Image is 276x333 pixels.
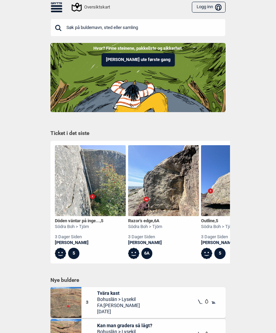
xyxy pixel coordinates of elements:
[55,224,103,230] div: Södra Boh > Tjörn
[97,302,140,308] span: FA: [PERSON_NAME]
[97,290,140,296] span: Tvära kast
[68,248,79,259] div: 5
[128,224,162,230] div: Södra Boh > Tjörn
[141,248,153,259] div: 6A
[86,300,97,305] span: 3
[50,287,81,318] img: Tvara kast
[55,234,103,240] div: 3 dager siden
[50,43,226,112] img: Indoor to outdoor
[128,218,162,224] div: Razor's edge ,
[50,287,226,318] div: Tvara kast3Tvära kastBohuslän > LysekilFA:[PERSON_NAME][DATE]
[5,45,271,52] p: Hvor? Finne steinene, pakkeliste og sikkerhet.
[50,19,226,36] input: Søk på buldernavn, sted eller samling
[128,240,162,246] a: [PERSON_NAME]
[102,53,175,66] button: [PERSON_NAME] ute første gang
[97,296,140,302] span: Bohuslän > Lysekil
[216,218,218,223] span: 5
[201,218,235,224] div: Outline ,
[128,145,199,216] img: Razors edge
[50,130,226,137] h1: Ticket i det siste
[73,3,110,11] div: Oversiktskart
[154,218,159,223] span: 6A
[201,145,272,216] img: Outline
[55,218,103,224] div: Döden väntar på inge... ,
[101,218,103,223] span: 5
[50,277,226,284] h1: Nye buldere
[97,322,152,329] span: Kan man gradera så lågt?
[97,308,140,315] span: [DATE]
[201,234,235,240] div: 3 dager siden
[55,145,126,216] img: Doden vantar pa ingen men du star forst i kon
[128,234,162,240] div: 3 dager siden
[214,248,226,259] div: 5
[55,240,103,246] a: [PERSON_NAME]
[201,224,235,230] div: Södra Boh > Tjörn
[192,2,226,13] button: Logg inn
[201,240,235,246] a: [PERSON_NAME]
